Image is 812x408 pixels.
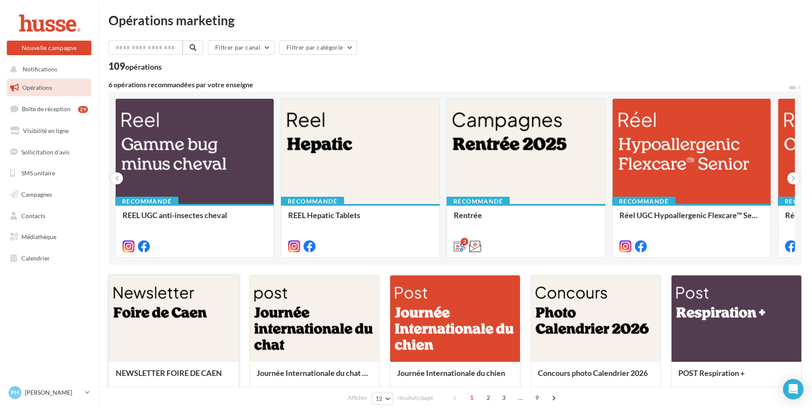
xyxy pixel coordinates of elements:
[78,106,88,113] div: 29
[398,394,433,402] span: résultats/page
[447,197,510,206] div: Recommandé
[465,391,479,405] span: 1
[108,81,788,88] div: 6 opérations recommandées par votre enseigne
[5,143,93,161] a: Sollicitation d'avis
[108,62,162,71] div: 109
[538,369,654,386] div: Concours photo Calendrier 2026
[482,391,495,405] span: 2
[461,238,468,245] div: 2
[5,207,93,225] a: Contacts
[21,191,52,198] span: Campagnes
[530,391,544,405] span: 9
[115,197,178,206] div: Recommandé
[5,228,93,246] a: Médiathèque
[619,211,764,228] div: Réel UGC Hypoallergenic Flexcare™ Senior
[21,148,70,155] span: Sollicitation d'avis
[116,369,232,386] div: NEWSLETTER FOIRE DE CAEN
[397,369,513,386] div: Journée Internationale du chien
[5,249,93,267] a: Calendrier
[11,388,19,397] span: PH
[5,186,93,204] a: Campagnes
[108,14,802,27] div: Opérations marketing
[21,254,50,262] span: Calendrier
[279,40,357,55] button: Filtrer par catégorie
[23,127,69,134] span: Visibilité en ligne
[257,369,373,386] div: Journée Internationale du chat roux
[22,84,52,91] span: Opérations
[7,384,91,401] a: PH [PERSON_NAME]
[5,122,93,140] a: Visibilité en ligne
[21,169,55,177] span: SMS unitaire
[678,369,794,386] div: POST Respiration +
[497,391,511,405] span: 3
[21,233,56,240] span: Médiathèque
[376,395,383,402] span: 12
[348,394,367,402] span: Afficher
[7,41,91,55] button: Nouvelle campagne
[372,393,394,405] button: 12
[25,388,82,397] p: [PERSON_NAME]
[125,63,162,71] div: opérations
[22,105,70,112] span: Boîte de réception
[612,197,675,206] div: Recommandé
[454,211,598,228] div: Rentrée
[208,40,275,55] button: Filtrer par canal
[288,211,432,228] div: REEL Hepatic Tablets
[281,197,344,206] div: Recommandé
[123,211,267,228] div: REEL UGC anti-insectes cheval
[5,164,93,182] a: SMS unitaire
[21,212,45,219] span: Contacts
[5,79,93,97] a: Opérations
[23,66,57,73] span: Notifications
[514,391,527,405] span: ...
[783,379,803,399] div: Open Intercom Messenger
[5,100,93,118] a: Boîte de réception29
